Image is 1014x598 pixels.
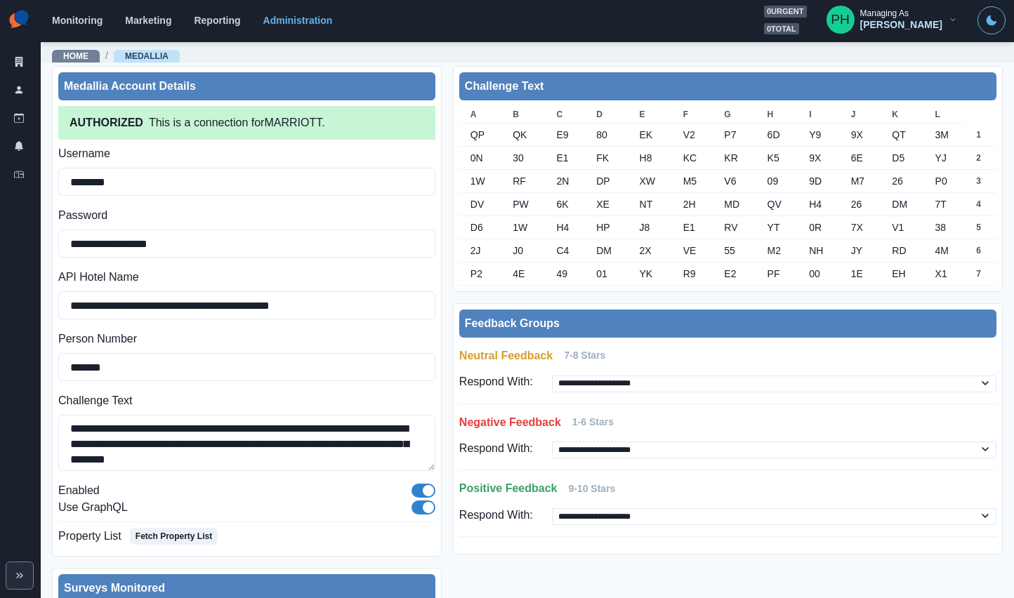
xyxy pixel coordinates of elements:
div: Medallia Account Details [64,78,430,95]
td: YT [756,216,798,239]
th: d [585,106,628,124]
a: Clients [6,51,32,73]
td: D5 [881,147,923,170]
label: Use GraphQL [58,499,128,516]
td: DM [585,239,628,263]
td: K5 [756,147,798,170]
a: Inbox [6,163,32,185]
td: 6D [756,124,798,147]
td: 7X [840,216,881,239]
p: Respond With: [459,507,552,526]
th: f [672,106,713,124]
th: a [459,106,501,124]
td: V1 [881,216,923,239]
td: 3M [924,124,966,147]
td: 0R [798,216,840,239]
td: 2N [545,170,585,193]
td: 2X [628,239,672,263]
th: k [881,106,923,124]
td: J8 [628,216,672,239]
label: API Hotel Name [58,269,427,286]
label: Password [58,207,427,224]
td: RD [881,239,923,263]
div: AUTHORIZED [70,114,143,131]
th: 3 [965,170,996,193]
th: 6 [965,239,996,263]
td: M2 [756,239,798,263]
td: 9X [798,147,840,170]
label: Username [58,145,427,162]
td: V6 [713,170,756,193]
th: j [840,106,881,124]
a: Notifications [6,135,32,157]
div: Surveys Monitored [64,580,430,597]
td: H4 [545,216,585,239]
a: Administration [263,15,333,26]
td: V2 [672,124,713,147]
td: DP [585,170,628,193]
nav: breadcrumb [52,48,180,63]
td: 0N [459,147,501,170]
td: 6K [545,193,585,216]
h6: 9-10 Stars [568,483,615,495]
a: Home [63,51,88,61]
th: e [628,106,672,124]
p: Respond With: [459,373,552,392]
td: 9X [840,124,881,147]
td: PF [756,263,798,286]
td: E1 [672,216,713,239]
div: Peter Hicks [831,3,850,36]
button: Toggle Mode [977,6,1006,34]
td: JY [840,239,881,263]
button: Managing As[PERSON_NAME] [815,6,969,34]
td: 6E [840,147,881,170]
td: KC [672,147,713,170]
td: MD [713,193,756,216]
th: 7 [965,263,996,286]
div: Managing As [860,8,909,18]
td: Y9 [798,124,840,147]
td: NH [798,239,840,263]
th: i [798,106,840,124]
td: DM [881,193,923,216]
td: QT [881,124,923,147]
td: EK [628,124,672,147]
td: QV [756,193,798,216]
td: M7 [840,170,881,193]
td: YK [628,263,672,286]
div: This is a connection for MARRIOTT . [149,114,325,131]
td: H4 [798,193,840,216]
h4: Neutral Feedback [459,349,553,362]
td: E1 [545,147,585,170]
th: g [713,106,756,124]
label: Challenge Text [58,392,427,409]
td: 1W [459,170,501,193]
th: c [545,106,585,124]
td: 55 [713,239,756,263]
div: [PERSON_NAME] [860,19,942,31]
td: D6 [459,216,501,239]
h4: Positive Feedback [459,481,558,495]
td: J0 [501,239,545,263]
td: M5 [672,170,713,193]
th: h [756,106,798,124]
span: 0 urgent [764,6,807,18]
span: / [105,48,108,63]
td: 49 [545,263,585,286]
th: 2 [965,147,996,170]
th: l [924,106,966,124]
td: RV [713,216,756,239]
h4: Negative Feedback [459,416,561,429]
td: RF [501,170,545,193]
td: 80 [585,124,628,147]
td: E9 [545,124,585,147]
button: Fetch Property List [130,528,218,545]
a: Monitoring [52,15,103,26]
td: 7T [924,193,966,216]
td: PW [501,193,545,216]
td: FK [585,147,628,170]
th: 4 [965,193,996,216]
td: 00 [798,263,840,286]
td: HP [585,216,628,239]
td: QP [459,124,501,147]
